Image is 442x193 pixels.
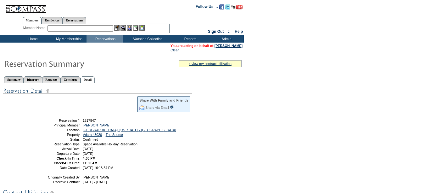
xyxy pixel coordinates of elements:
[106,133,123,137] a: The Source
[83,147,93,151] span: [DATE]
[42,76,60,83] a: Requests
[231,6,243,10] a: Subscribe to our YouTube Channel
[189,62,232,66] a: » view my contract utilization
[81,76,95,83] a: Detail
[145,106,169,109] a: Share via Email
[36,180,81,184] td: Effective Contract:
[4,57,130,70] img: Reservaton Summary
[36,137,81,141] td: Status:
[120,25,126,31] img: View
[60,76,80,83] a: Concierge
[36,133,81,137] td: Property:
[83,180,107,184] span: [DATE] - [DATE]
[42,17,63,24] a: Residences
[63,17,86,24] a: Reservations
[83,175,110,179] span: [PERSON_NAME]
[127,25,132,31] img: Impersonate
[36,152,81,155] td: Departure Date:
[36,123,81,127] td: Principal Member:
[57,156,81,160] strong: Check-In Time:
[215,44,243,48] a: [PERSON_NAME]
[83,166,113,170] span: [DATE] 10:18:54 PM
[225,6,230,10] a: Follow us on Twitter
[219,6,224,10] a: Become our fan on Facebook
[133,25,138,31] img: Reservations
[225,4,230,9] img: Follow us on Twitter
[3,87,192,95] img: Reservation Detail
[83,161,97,165] span: 11:00 AM
[171,44,243,48] span: You are acting on behalf of:
[170,105,174,109] input: What is this?
[4,76,24,83] a: Summary
[139,25,145,31] img: b_calculator.gif
[83,128,176,132] a: [GEOGRAPHIC_DATA], [US_STATE] - [GEOGRAPHIC_DATA]
[83,123,110,127] a: [PERSON_NAME]
[123,35,171,43] td: Vacation Collection
[36,166,81,170] td: Date Created:
[171,48,179,52] a: Clear
[54,161,81,165] strong: Check-Out Time:
[36,142,81,146] td: Reservation Type:
[208,29,224,34] a: Sign Out
[219,4,224,9] img: Become our fan on Facebook
[23,25,48,31] div: Member Name:
[83,152,93,155] span: [DATE]
[87,35,123,43] td: Reservations
[83,137,98,141] span: Confirmed
[83,119,96,122] span: 1817847
[83,142,137,146] span: Space Available Holiday Reservation
[83,133,102,137] a: Vdara 43026
[196,4,218,11] td: Follow Us ::
[235,29,243,34] a: Help
[171,35,208,43] td: Reports
[23,17,42,24] a: Members
[139,98,188,102] div: Share With Family and Friends
[36,147,81,151] td: Arrival Date:
[14,35,50,43] td: Home
[36,119,81,122] td: Reservation #:
[114,25,120,31] img: b_edit.gif
[228,29,231,34] span: ::
[24,76,42,83] a: Itinerary
[50,35,87,43] td: My Memberships
[83,156,95,160] span: 4:00 PM
[36,128,81,132] td: Location:
[208,35,244,43] td: Admin
[231,5,243,9] img: Subscribe to our YouTube Channel
[36,175,81,179] td: Originally Created By:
